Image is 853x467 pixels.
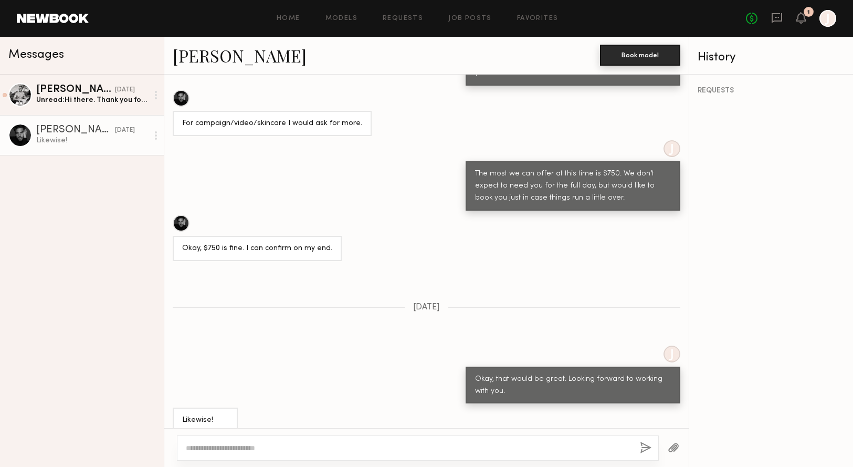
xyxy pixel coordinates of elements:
[698,87,845,95] div: REQUESTS
[182,414,228,427] div: Likewise!
[115,126,135,136] div: [DATE]
[413,303,440,312] span: [DATE]
[475,373,671,398] div: Okay, that would be great. Looking forward to working with you.
[807,9,810,15] div: 1
[325,15,357,22] a: Models
[448,15,492,22] a: Job Posts
[383,15,423,22] a: Requests
[115,85,135,95] div: [DATE]
[600,45,680,66] button: Book model
[182,243,332,255] div: Okay, $750 is fine. I can confirm on my end.
[182,118,362,130] div: For campaign/video/skincare I would ask for more.
[36,136,148,146] div: Likewise!
[600,50,680,59] a: Book model
[8,49,64,61] span: Messages
[277,15,300,22] a: Home
[36,85,115,95] div: [PERSON_NAME]
[36,125,115,136] div: [PERSON_NAME]
[517,15,559,22] a: Favorites
[698,51,845,64] div: History
[36,95,148,105] div: Unread: Hi there. Thank you for reaching out. Sorry for the delay I am currently in [GEOGRAPHIC_D...
[173,44,307,67] a: [PERSON_NAME]
[819,10,836,27] a: J
[475,168,671,204] div: The most we can offer at this time is $750. We don’t expect to need you for the full day, but wou...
